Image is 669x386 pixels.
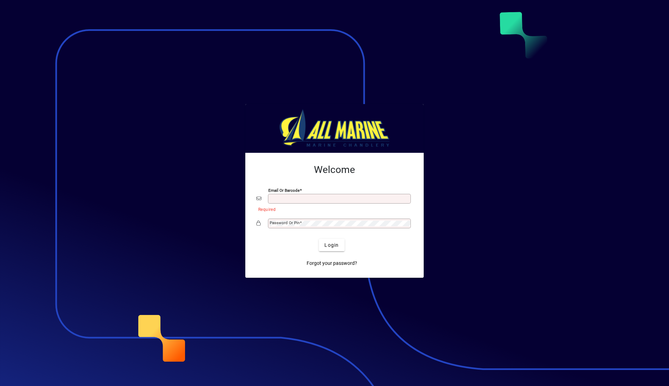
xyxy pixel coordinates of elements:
[319,239,344,251] button: Login
[270,220,300,225] mat-label: Password or Pin
[258,205,407,213] mat-error: Required
[307,260,357,267] span: Forgot your password?
[268,188,300,193] mat-label: Email or Barcode
[304,257,360,269] a: Forgot your password?
[256,164,413,176] h2: Welcome
[324,242,339,249] span: Login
